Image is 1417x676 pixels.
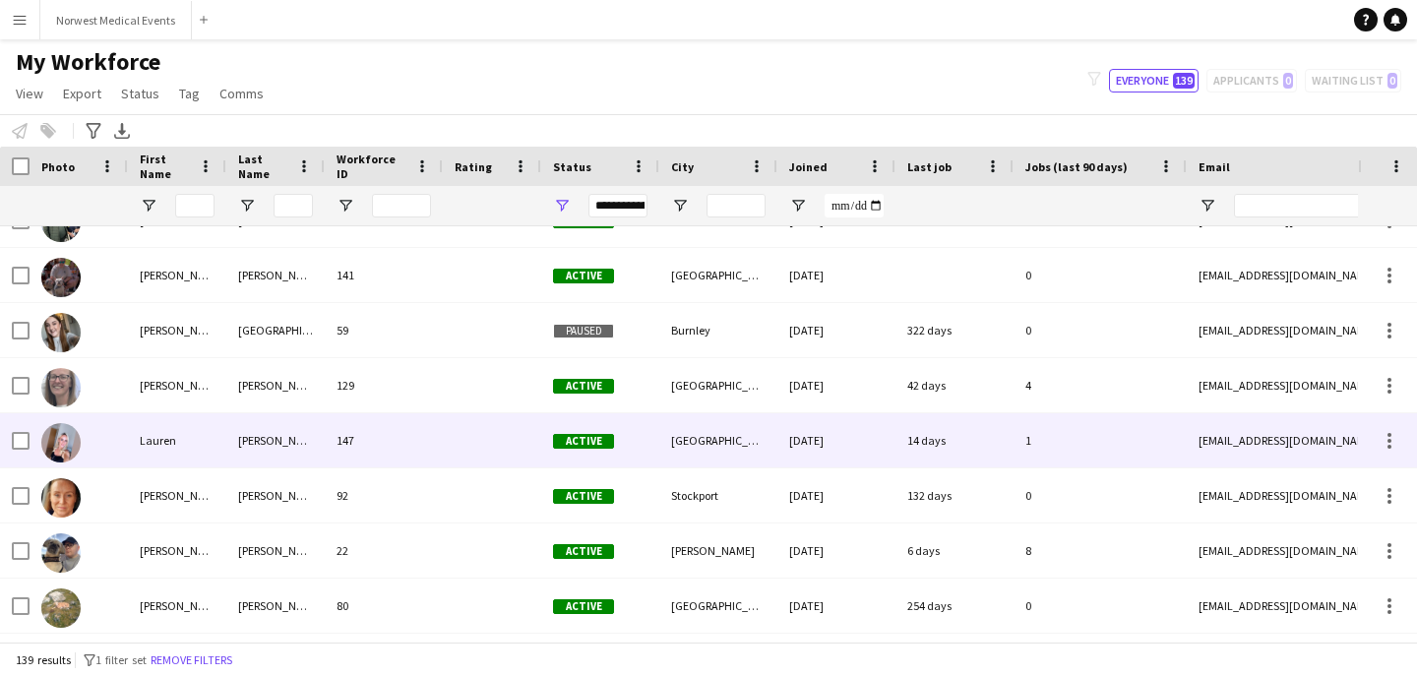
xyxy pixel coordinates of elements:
[325,468,443,522] div: 92
[113,81,167,106] a: Status
[212,81,272,106] a: Comms
[337,197,354,215] button: Open Filter Menu
[895,523,1014,578] div: 6 days
[825,194,884,217] input: Joined Filter Input
[16,47,160,77] span: My Workforce
[40,1,192,39] button: Norwest Medical Events
[110,119,134,143] app-action-btn: Export XLSX
[1014,523,1187,578] div: 8
[553,434,614,449] span: Active
[553,324,614,338] span: Paused
[1109,69,1199,92] button: Everyone139
[63,85,101,102] span: Export
[128,413,226,467] div: Lauren
[128,579,226,633] div: [PERSON_NAME]
[553,599,614,614] span: Active
[226,248,325,302] div: [PERSON_NAME]
[325,358,443,412] div: 129
[325,523,443,578] div: 22
[147,649,236,671] button: Remove filters
[777,358,895,412] div: [DATE]
[1199,159,1230,174] span: Email
[128,468,226,522] div: [PERSON_NAME]
[140,197,157,215] button: Open Filter Menu
[82,119,105,143] app-action-btn: Advanced filters
[777,468,895,522] div: [DATE]
[226,523,325,578] div: [PERSON_NAME]
[325,579,443,633] div: 80
[777,523,895,578] div: [DATE]
[8,81,51,106] a: View
[789,159,828,174] span: Joined
[55,81,109,106] a: Export
[455,159,492,174] span: Rating
[1014,579,1187,633] div: 0
[41,258,81,297] img: Laura Hodgson
[41,423,81,462] img: Lauren Richards
[659,468,777,522] div: Stockport
[777,248,895,302] div: [DATE]
[1014,413,1187,467] div: 1
[777,579,895,633] div: [DATE]
[553,197,571,215] button: Open Filter Menu
[41,159,75,174] span: Photo
[140,152,191,181] span: First Name
[325,413,443,467] div: 147
[777,303,895,357] div: [DATE]
[226,358,325,412] div: [PERSON_NAME]
[128,303,226,357] div: [PERSON_NAME]
[226,579,325,633] div: [PERSON_NAME]
[41,533,81,573] img: Lee Gower-Drinkwater
[895,579,1014,633] div: 254 days
[1173,73,1195,89] span: 139
[553,159,591,174] span: Status
[1014,468,1187,522] div: 0
[325,248,443,302] div: 141
[671,159,694,174] span: City
[121,85,159,102] span: Status
[372,194,431,217] input: Workforce ID Filter Input
[41,478,81,518] img: Leanne Cantwell
[337,152,407,181] span: Workforce ID
[175,194,215,217] input: First Name Filter Input
[895,303,1014,357] div: 322 days
[907,159,952,174] span: Last job
[41,313,81,352] img: Laura Lancaster
[238,152,289,181] span: Last Name
[671,197,689,215] button: Open Filter Menu
[659,413,777,467] div: [GEOGRAPHIC_DATA]
[274,194,313,217] input: Last Name Filter Input
[789,197,807,215] button: Open Filter Menu
[895,358,1014,412] div: 42 days
[553,544,614,559] span: Active
[895,468,1014,522] div: 132 days
[1199,197,1216,215] button: Open Filter Menu
[41,588,81,628] img: Lee Grice
[171,81,208,106] a: Tag
[128,358,226,412] div: [PERSON_NAME]
[553,379,614,394] span: Active
[1014,303,1187,357] div: 0
[1025,159,1128,174] span: Jobs (last 90 days)
[128,248,226,302] div: [PERSON_NAME]
[553,269,614,283] span: Active
[226,468,325,522] div: [PERSON_NAME]
[219,85,264,102] span: Comms
[659,248,777,302] div: [GEOGRAPHIC_DATA]
[179,85,200,102] span: Tag
[553,489,614,504] span: Active
[659,523,777,578] div: [PERSON_NAME]
[659,303,777,357] div: Burnley
[659,579,777,633] div: [GEOGRAPHIC_DATA]
[895,413,1014,467] div: 14 days
[226,413,325,467] div: [PERSON_NAME]
[1014,248,1187,302] div: 0
[226,303,325,357] div: [GEOGRAPHIC_DATA]
[238,197,256,215] button: Open Filter Menu
[41,368,81,407] img: Laura Rimmer
[1014,358,1187,412] div: 4
[777,413,895,467] div: [DATE]
[659,358,777,412] div: [GEOGRAPHIC_DATA]
[128,523,226,578] div: [PERSON_NAME]
[707,194,766,217] input: City Filter Input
